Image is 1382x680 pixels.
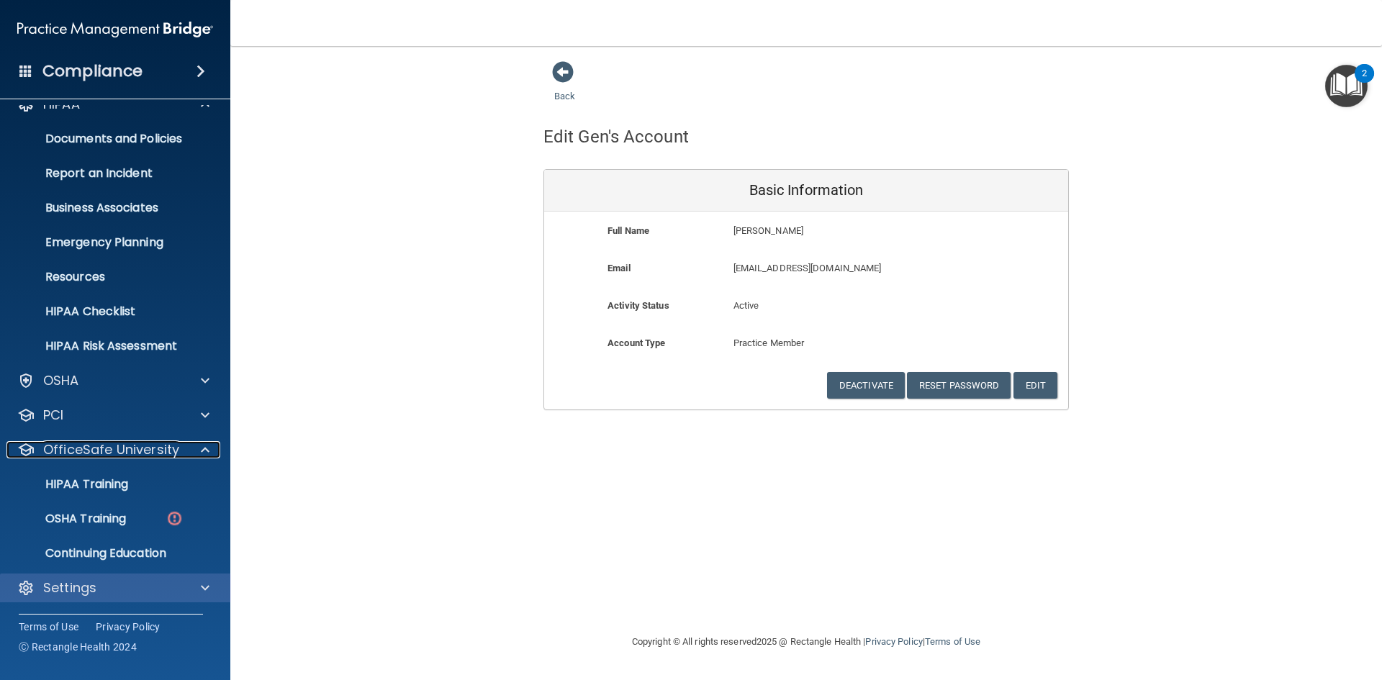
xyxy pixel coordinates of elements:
[608,263,631,273] b: Email
[43,407,63,424] p: PCI
[166,509,184,527] img: danger-circle.6113f641.png
[19,620,78,634] a: Terms of Use
[608,337,665,348] b: Account Type
[1325,65,1368,107] button: Open Resource Center, 2 new notifications
[43,372,79,389] p: OSHA
[17,441,209,458] a: OfficeSafe University
[17,579,209,597] a: Settings
[865,636,922,647] a: Privacy Policy
[9,512,126,526] p: OSHA Training
[608,300,669,311] b: Activity Status
[1013,372,1057,399] button: Edit
[733,260,963,277] p: [EMAIL_ADDRESS][DOMAIN_NAME]
[17,372,209,389] a: OSHA
[543,619,1069,665] div: Copyright © All rights reserved 2025 @ Rectangle Health | |
[96,620,161,634] a: Privacy Policy
[17,407,209,424] a: PCI
[9,477,128,491] p: HIPAA Training
[608,225,649,236] b: Full Name
[9,166,206,181] p: Report an Incident
[9,339,206,353] p: HIPAA Risk Assessment
[554,73,575,101] a: Back
[43,579,96,597] p: Settings
[1362,73,1367,92] div: 2
[42,61,143,81] h4: Compliance
[9,235,206,250] p: Emergency Planning
[907,372,1011,399] button: Reset Password
[733,222,963,240] p: [PERSON_NAME]
[9,270,206,284] p: Resources
[544,170,1068,212] div: Basic Information
[543,127,689,146] h4: Edit Gen's Account
[733,335,880,352] p: Practice Member
[9,201,206,215] p: Business Associates
[9,132,206,146] p: Documents and Policies
[43,441,179,458] p: OfficeSafe University
[925,636,980,647] a: Terms of Use
[17,15,213,44] img: PMB logo
[9,304,206,319] p: HIPAA Checklist
[733,297,880,314] p: Active
[827,372,905,399] button: Deactivate
[19,640,137,654] span: Ⓒ Rectangle Health 2024
[9,546,206,561] p: Continuing Education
